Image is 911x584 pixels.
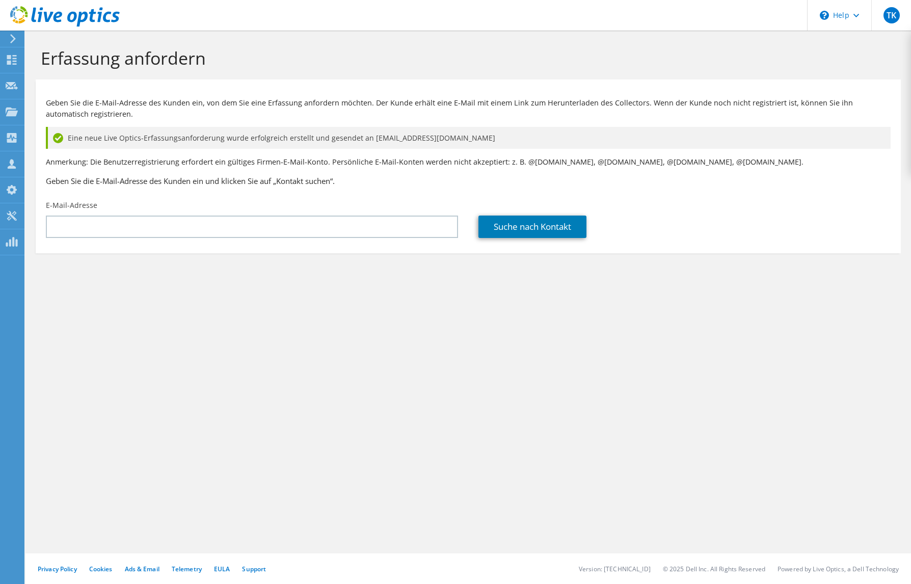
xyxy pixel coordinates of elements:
a: Cookies [89,565,113,573]
span: Eine neue Live Optics-Erfassungsanforderung wurde erfolgreich erstellt und gesendet an [EMAIL_ADD... [68,132,495,144]
a: Ads & Email [125,565,159,573]
a: EULA [214,565,230,573]
svg: \n [820,11,829,20]
li: Version: [TECHNICAL_ID] [579,565,651,573]
li: © 2025 Dell Inc. All Rights Reserved [663,565,765,573]
a: Telemetry [172,565,202,573]
p: Geben Sie die E-Mail-Adresse des Kunden ein, von dem Sie eine Erfassung anfordern möchten. Der Ku... [46,97,891,120]
h3: Geben Sie die E-Mail-Adresse des Kunden ein und klicken Sie auf „Kontakt suchen“. [46,175,891,187]
span: TK [883,7,900,23]
label: E-Mail-Adresse [46,200,97,210]
p: Anmerkung: Die Benutzerregistrierung erfordert ein gültiges Firmen-E-Mail-Konto. Persönliche E-Ma... [46,156,891,168]
a: Privacy Policy [38,565,77,573]
li: Powered by Live Optics, a Dell Technology [778,565,899,573]
h1: Erfassung anfordern [41,47,891,69]
a: Suche nach Kontakt [478,216,586,238]
a: Support [242,565,266,573]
